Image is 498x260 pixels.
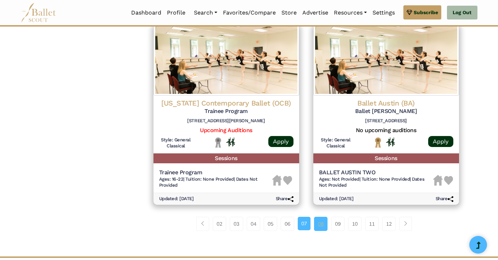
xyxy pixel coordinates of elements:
[159,176,272,188] h6: | |
[128,5,164,20] a: Dashboard
[365,217,379,231] a: 11
[414,9,438,16] span: Subscribe
[374,137,382,148] img: National
[319,176,359,182] span: Ages: Not Provided
[159,176,258,188] span: Dates Not Provided
[264,217,277,231] a: 05
[319,98,453,108] h4: Ballet Austin (BA)
[159,108,293,115] h5: Trainee Program
[348,217,362,231] a: 10
[319,176,433,188] h6: | |
[247,217,260,231] a: 04
[159,196,194,202] h6: Updated: [DATE]
[433,175,443,186] img: Housing Unavailable
[444,176,453,185] img: Heart
[313,153,459,164] h5: Sessions
[313,25,459,96] img: Logo
[191,5,220,20] a: Search
[276,196,293,202] h6: Share
[319,196,354,202] h6: Updated: [DATE]
[314,217,328,231] a: 08
[403,5,441,19] a: Subscribe
[213,217,226,231] a: 02
[370,5,398,20] a: Settings
[220,5,279,20] a: Favorites/Compare
[319,169,433,176] h5: BALLET AUSTIN TWO
[331,217,345,231] a: 09
[230,217,243,231] a: 03
[159,118,293,124] h6: [STREET_ADDRESS][PERSON_NAME]
[279,5,300,20] a: Store
[268,136,293,147] a: Apply
[164,5,188,20] a: Profile
[153,25,299,96] img: Logo
[382,217,396,231] a: 12
[281,217,294,231] a: 06
[319,118,453,124] h6: [STREET_ADDRESS]
[200,127,252,134] a: Upcoming Auditions
[159,169,272,176] h5: Trainee Program
[196,217,416,231] nav: Page navigation example
[407,9,412,16] img: gem.svg
[159,98,293,108] h4: [US_STATE] Contemporary Ballet (OCB)
[319,176,425,188] span: Dates Not Provided
[436,196,453,202] h6: Share
[298,217,310,230] a: 07
[226,137,235,147] img: In Person
[159,137,193,149] h6: Style: General Classical
[283,176,292,185] img: Heart
[428,136,453,147] a: Apply
[319,127,453,134] h5: No upcoming auditions
[386,137,395,147] img: In Person
[362,176,410,182] span: Tuition: None Provided
[159,176,184,182] span: Ages: 16-22
[319,137,353,149] h6: Style: General Classical
[153,153,299,164] h5: Sessions
[319,108,453,115] h5: Ballet [PERSON_NAME]
[331,5,370,20] a: Resources
[272,175,282,186] img: Housing Unavailable
[300,5,331,20] a: Advertise
[214,137,223,148] img: Local
[447,6,477,20] a: Log Out
[185,176,234,182] span: Tuition: None Provided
